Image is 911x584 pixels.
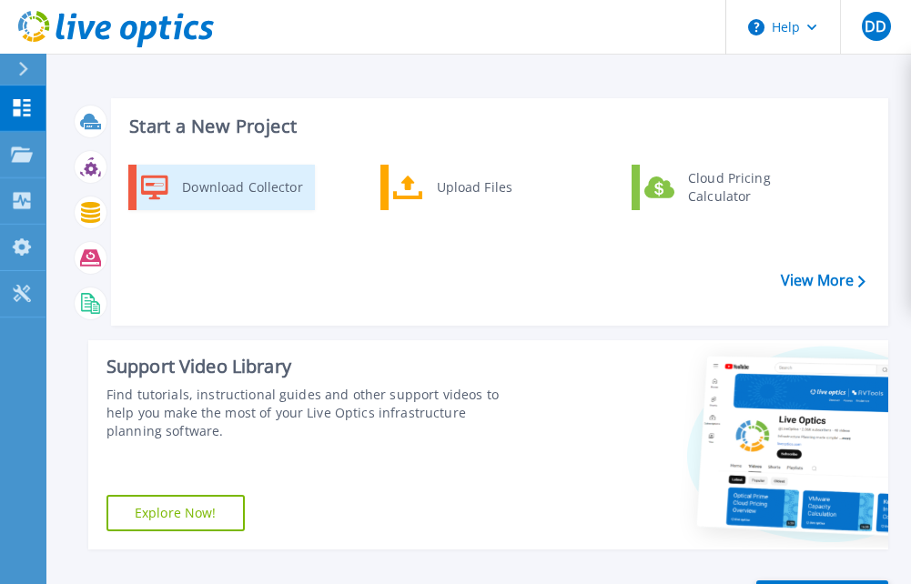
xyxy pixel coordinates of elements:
[679,169,814,206] div: Cloud Pricing Calculator
[428,169,562,206] div: Upload Files
[632,165,818,210] a: Cloud Pricing Calculator
[106,386,518,440] div: Find tutorials, instructional guides and other support videos to help you make the most of your L...
[781,272,865,289] a: View More
[380,165,567,210] a: Upload Files
[106,495,245,531] a: Explore Now!
[129,116,865,136] h3: Start a New Project
[106,355,518,378] div: Support Video Library
[173,169,310,206] div: Download Collector
[865,19,886,34] span: DD
[128,165,315,210] a: Download Collector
